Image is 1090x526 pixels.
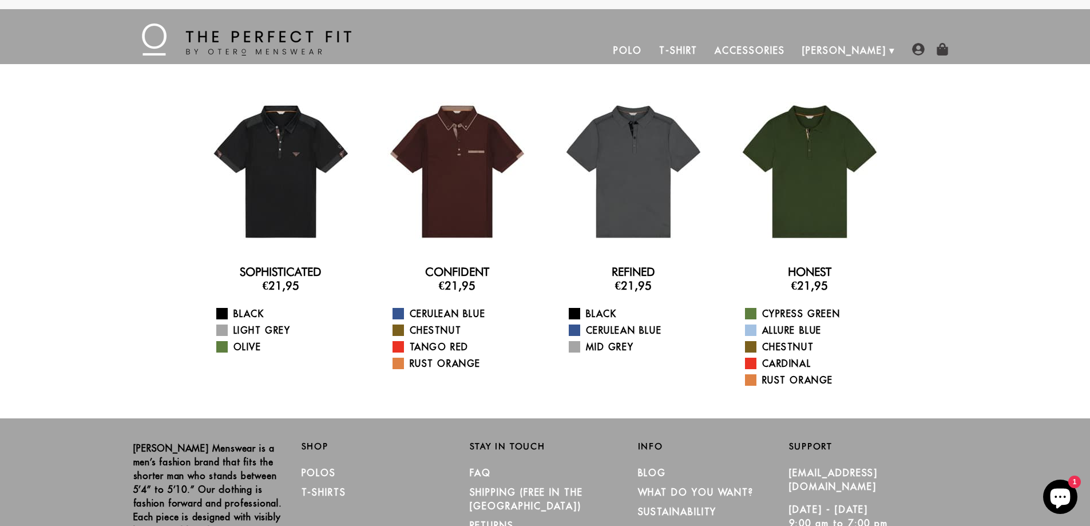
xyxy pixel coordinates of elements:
[240,265,322,279] a: Sophisticated
[638,441,789,452] h2: Info
[142,23,351,56] img: The Perfect Fit - by Otero Menswear - Logo
[393,340,536,354] a: Tango Red
[202,279,360,292] h3: €21,95
[569,307,712,321] a: Black
[554,279,712,292] h3: €21,95
[393,307,536,321] a: Cerulean Blue
[569,340,712,354] a: Mid Grey
[731,279,889,292] h3: €21,95
[302,467,336,478] a: Polos
[651,37,706,64] a: T-Shirt
[216,323,360,337] a: Light Grey
[470,487,583,512] a: SHIPPING (Free in the [GEOGRAPHIC_DATA])
[789,441,957,452] h2: Support
[216,340,360,354] a: Olive
[302,487,346,498] a: T-Shirts
[706,37,793,64] a: Accessories
[612,265,655,279] a: Refined
[745,340,889,354] a: Chestnut
[393,323,536,337] a: Chestnut
[302,441,453,452] h2: Shop
[794,37,895,64] a: [PERSON_NAME]
[569,323,712,337] a: Cerulean Blue
[912,43,925,56] img: user-account-icon.png
[789,467,878,492] a: [EMAIL_ADDRESS][DOMAIN_NAME]
[378,279,536,292] h3: €21,95
[745,307,889,321] a: Cypress Green
[216,307,360,321] a: Black
[425,265,489,279] a: Confident
[638,506,717,517] a: Sustainability
[745,323,889,337] a: Allure Blue
[788,265,831,279] a: Honest
[605,37,651,64] a: Polo
[745,373,889,387] a: Rust Orange
[745,357,889,370] a: Cardinal
[470,467,492,478] a: FAQ
[638,487,754,498] a: What Do You Want?
[638,467,667,478] a: Blog
[470,441,621,452] h2: Stay in Touch
[936,43,949,56] img: shopping-bag-icon.png
[1040,480,1081,517] inbox-online-store-chat: Shopify online store chat
[393,357,536,370] a: Rust Orange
